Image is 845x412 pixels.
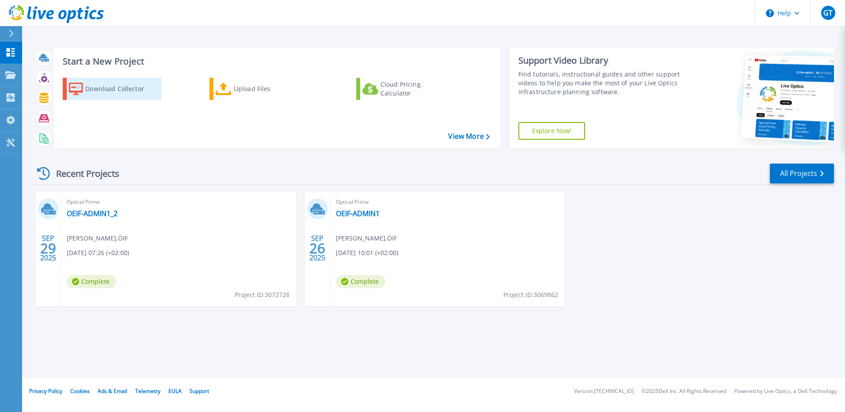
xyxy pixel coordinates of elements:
div: Recent Projects [34,163,131,184]
a: EULA [168,387,182,395]
li: © 2025 Dell Inc. All Rights Reserved [642,389,726,394]
span: GT [823,9,833,16]
div: SEP 2025 [309,232,326,264]
span: 29 [40,244,56,252]
a: Download Collector [63,78,161,100]
a: Privacy Policy [29,387,62,395]
span: Project ID: 3072728 [235,290,289,300]
div: SEP 2025 [40,232,57,264]
a: Cookies [70,387,90,395]
span: Optical Prime [67,197,291,207]
span: Project ID: 3069862 [503,290,558,300]
span: 26 [309,244,325,252]
a: Ads & Email [98,387,127,395]
li: Powered by Live Optics, a Dell Technology [734,389,837,394]
a: Explore Now! [518,122,586,140]
span: Optical Prime [336,197,560,207]
div: Download Collector [85,80,156,98]
a: Support [190,387,209,395]
a: OEIF-ADMIN1 [336,209,380,218]
span: Complete [67,275,116,288]
div: Support Video Library [518,55,684,66]
a: OEIF-ADMIN1_2 [67,209,118,218]
span: [DATE] 07:26 (+02:00) [67,248,129,258]
a: Cloud Pricing Calculator [356,78,455,100]
div: Find tutorials, instructional guides and other support videos to help you make the most of your L... [518,70,684,96]
div: Cloud Pricing Calculator [381,80,451,98]
a: View More [448,132,489,141]
span: Complete [336,275,385,288]
a: Telemetry [135,387,160,395]
span: [PERSON_NAME] , ÖIF [336,233,397,243]
div: Upload Files [234,80,305,98]
span: [DATE] 10:01 (+02:00) [336,248,398,258]
li: Version: [TECHNICAL_ID] [574,389,634,394]
a: All Projects [770,164,834,183]
a: Upload Files [209,78,308,100]
span: [PERSON_NAME] , ÖIF [67,233,128,243]
h3: Start a New Project [63,57,489,66]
